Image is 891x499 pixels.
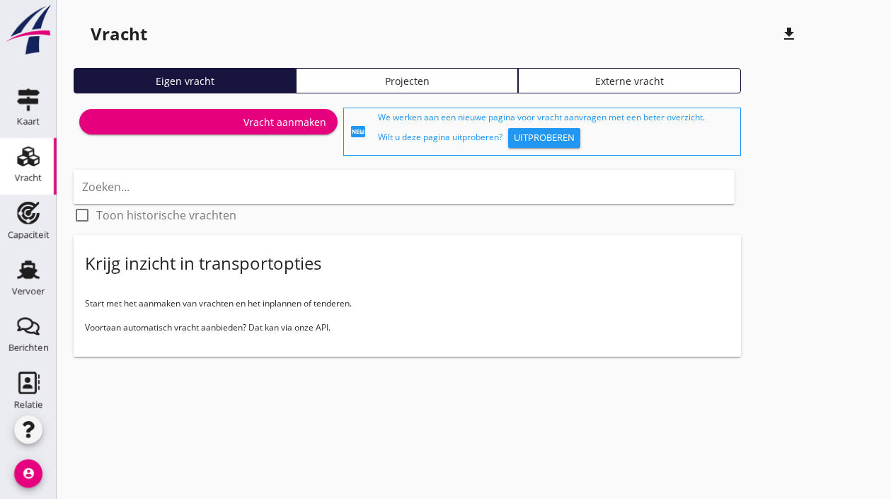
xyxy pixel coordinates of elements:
a: Externe vracht [518,68,740,93]
a: Eigen vracht [74,68,296,93]
a: Projecten [296,68,518,93]
p: Start met het aanmaken van vrachten en het inplannen of tenderen. [85,297,730,310]
div: Vracht [91,23,147,45]
p: Voortaan automatisch vracht aanbieden? Dat kan via onze API. [85,321,730,334]
div: Berichten [8,343,49,352]
div: Eigen vracht [80,74,289,88]
i: downloaden [781,25,832,42]
label: Toon historische vrachten [96,208,236,222]
div: Uitproberen [514,131,575,145]
font: Vracht aanmaken [243,115,326,130]
div: Projecten [302,74,512,88]
div: Vervoer [12,287,45,296]
button: Uitproberen [508,128,580,148]
i: fiber_new [350,123,367,140]
div: Kaart [17,117,40,126]
input: Zoeken... [82,176,686,198]
div: Externe vracht [524,74,734,88]
i: toevoegen [91,113,243,130]
i: account_circle [14,459,42,488]
div: Vracht [15,173,42,183]
i: zoeken [667,178,769,195]
font: We werken aan een nieuwe pagina voor vracht aanvragen met een beter overzicht. Wilt u deze pagina... [378,111,705,143]
i: zoeken [789,25,891,42]
div: Relatie [14,400,42,409]
img: logo-small.a267ee39.svg [3,4,54,56]
div: Krijg inzicht in transportopties [85,252,321,275]
div: Capaciteit [8,230,50,239]
a: Vracht aanmaken [79,109,338,134]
